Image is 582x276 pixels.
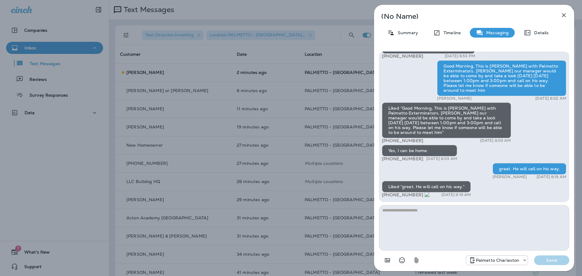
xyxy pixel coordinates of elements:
p: (No Name) [381,14,547,19]
p: [DATE] 8:03 AM [426,156,457,161]
p: [PERSON_NAME] [437,96,472,101]
div: great. He will call on his way. [493,163,566,175]
div: Good Morning, This is [PERSON_NAME] with Palmetto Exterminators. [PERSON_NAME] our manager would ... [437,60,566,96]
span: [PHONE_NUMBER] [382,156,423,161]
p: Details [531,30,549,35]
p: [DATE] 8:02 AM [535,96,566,101]
span: [PHONE_NUMBER] [382,53,423,59]
div: Liked “Good Morning, This is [PERSON_NAME] with Palmetto Exterminators. [PERSON_NAME] our manager... [382,102,511,138]
span: [PHONE_NUMBER] [382,192,430,198]
button: Add in a premade template [381,254,393,266]
p: Messaging [483,30,509,35]
button: Select an emoji [396,254,408,266]
div: Yes, I can be home. [382,145,457,156]
img: tr-number-icon.svg [425,192,430,197]
p: [DATE] 8:19 AM [441,192,471,197]
p: [DATE] 8:03 AM [480,138,511,143]
p: Summary [395,30,418,35]
p: [DATE] 6:53 PM [445,54,475,58]
p: Timeline [440,30,461,35]
p: [PERSON_NAME] [493,175,527,179]
span: [PHONE_NUMBER] [382,138,423,143]
p: [DATE] 8:19 AM [537,175,566,179]
p: Palmetto Charleston [476,258,520,263]
div: +1 (843) 277-8322 [466,257,528,264]
div: Liked “great. He will call on his way.” [382,181,471,192]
